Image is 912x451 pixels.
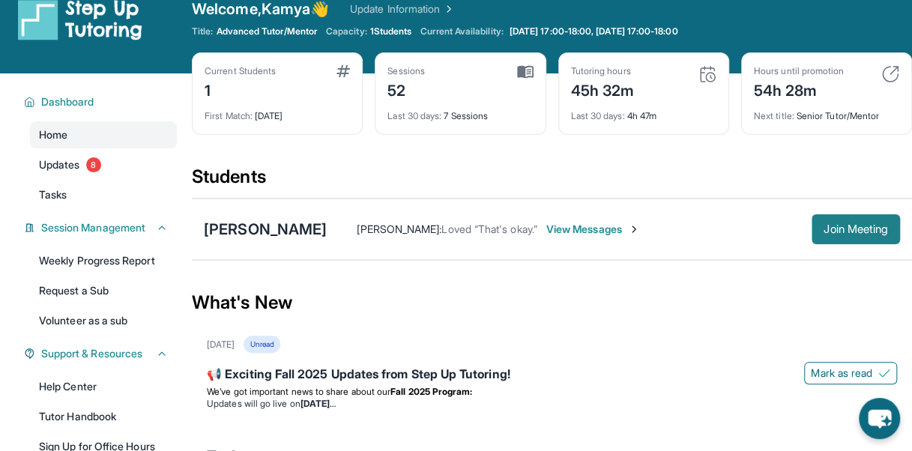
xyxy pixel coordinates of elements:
a: Tutor Handbook [30,403,177,430]
a: Request a Sub [30,277,177,304]
a: [DATE] 17:00-18:00, [DATE] 17:00-18:00 [507,25,681,37]
div: Sessions [387,65,425,77]
span: Current Availability: [420,25,503,37]
a: Update Information [350,1,455,16]
div: Tutoring hours [571,65,635,77]
span: Capacity: [326,25,367,37]
div: [PERSON_NAME] [204,219,327,240]
div: Senior Tutor/Mentor [754,101,899,122]
li: Updates will go live on [207,398,897,410]
span: Advanced Tutor/Mentor [216,25,316,37]
img: Chevron Right [440,1,455,16]
div: 45h 32m [571,77,635,101]
div: [DATE] [207,339,235,351]
div: Students [192,165,912,198]
span: [DATE] 17:00-18:00, [DATE] 17:00-18:00 [510,25,678,37]
div: 7 Sessions [387,101,533,122]
span: 1 Students [370,25,412,37]
span: Mark as read [811,366,872,381]
span: [PERSON_NAME] : [357,223,441,235]
span: Updates [39,157,80,172]
div: Hours until promotion [754,65,844,77]
div: 54h 28m [754,77,844,101]
img: Mark as read [878,367,890,379]
span: 8 [86,157,101,172]
button: Support & Resources [35,346,168,361]
a: Volunteer as a sub [30,307,177,334]
div: 📢 Exciting Fall 2025 Updates from Step Up Tutoring! [207,365,897,386]
span: Home [39,127,67,142]
span: Last 30 days : [571,110,625,121]
button: Join Meeting [812,214,900,244]
div: 1 [205,77,276,101]
span: Join Meeting [824,225,888,234]
span: Tasks [39,187,67,202]
a: Home [30,121,177,148]
a: Tasks [30,181,177,208]
img: card [881,65,899,83]
a: Weekly Progress Report [30,247,177,274]
img: Chevron-Right [628,223,640,235]
div: 52 [387,77,425,101]
div: Current Students [205,65,276,77]
strong: Fall 2025 Program: [390,386,472,397]
div: 4h 47m [571,101,716,122]
img: card [698,65,716,83]
button: Mark as read [804,362,897,384]
span: Session Management [41,220,145,235]
div: What's New [192,270,912,336]
button: Dashboard [35,94,168,109]
button: Session Management [35,220,168,235]
span: Dashboard [41,94,94,109]
img: card [336,65,350,77]
span: First Match : [205,110,253,121]
strong: [DATE] [301,398,336,409]
span: Title: [192,25,213,37]
span: Next title : [754,110,794,121]
span: Loved “That's okay.” [441,223,537,235]
a: Updates8 [30,151,177,178]
span: View Messages [546,222,640,237]
span: Last 30 days : [387,110,441,121]
span: Support & Resources [41,346,142,361]
div: Unread [244,336,280,353]
div: [DATE] [205,101,350,122]
a: Help Center [30,373,177,400]
button: chat-button [859,398,900,439]
span: We’ve got important news to share about our [207,386,390,397]
img: card [517,65,534,79]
